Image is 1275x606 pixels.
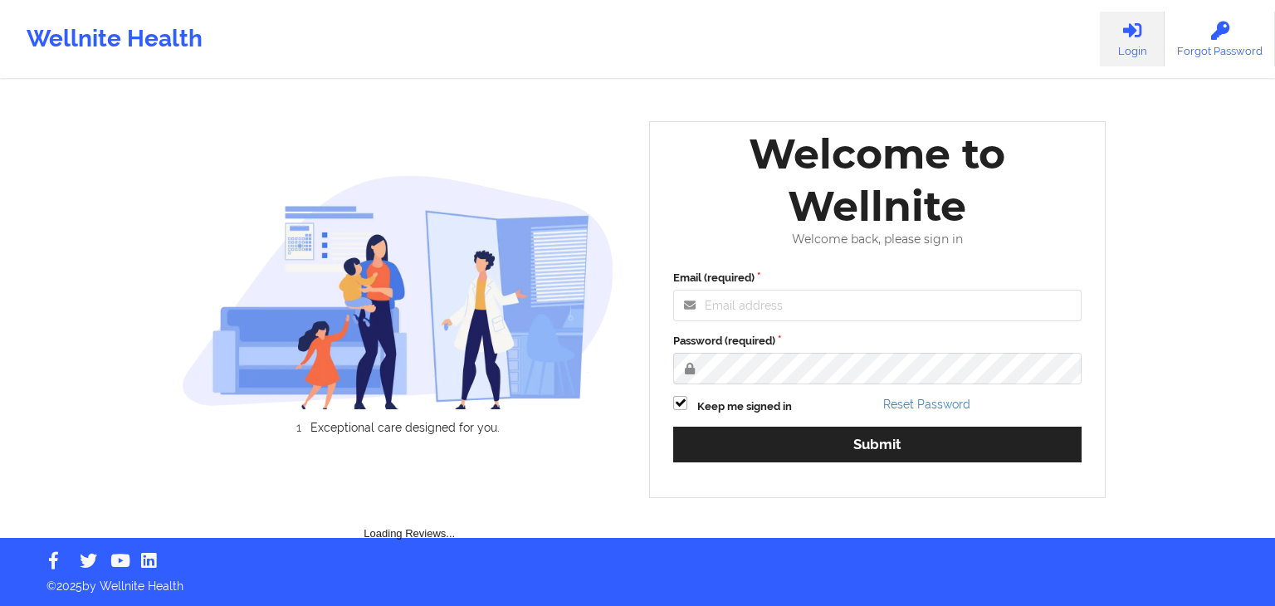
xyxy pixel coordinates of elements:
[1165,12,1275,66] a: Forgot Password
[662,128,1093,232] div: Welcome to Wellnite
[673,290,1082,321] input: Email address
[1100,12,1165,66] a: Login
[182,174,615,409] img: wellnite-auth-hero_200.c722682e.png
[35,566,1240,594] p: © 2025 by Wellnite Health
[673,270,1082,286] label: Email (required)
[883,398,970,411] a: Reset Password
[673,427,1082,462] button: Submit
[662,232,1093,247] div: Welcome back, please sign in
[673,333,1082,349] label: Password (required)
[697,398,792,415] label: Keep me signed in
[182,462,638,542] div: Loading Reviews...
[196,421,614,434] li: Exceptional care designed for you.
